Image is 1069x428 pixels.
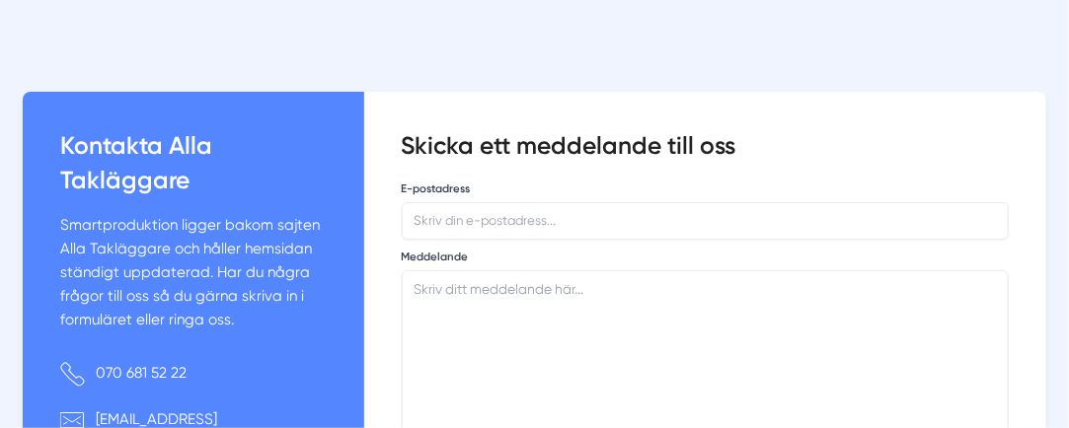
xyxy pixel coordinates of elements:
[402,181,471,196] label: E-postadress
[402,129,1010,178] h3: Skicka ett meddelande till oss
[60,213,327,332] p: Smartproduktion ligger bakom sajten Alla Takläggare och håller hemsidan ständigt uppdaterad. Har ...
[96,364,187,382] a: 070 681 52 22
[60,129,327,212] h3: Kontakta Alla Takläggare
[60,362,85,387] svg: Telefon
[402,250,469,264] label: Meddelande
[402,202,1010,240] input: Skriv din e-postadress...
